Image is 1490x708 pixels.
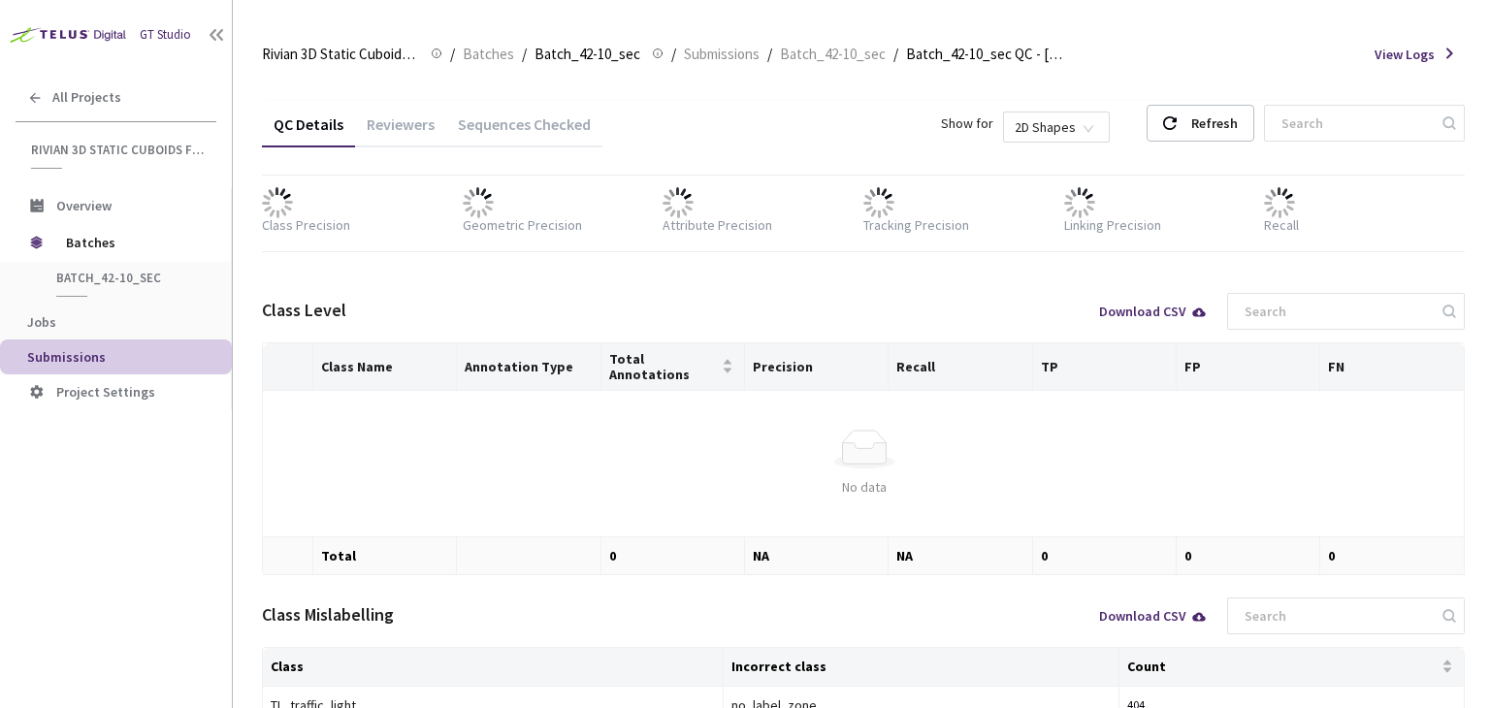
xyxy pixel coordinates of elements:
input: Search [1233,598,1440,633]
span: Batch_42-10_sec [534,43,640,66]
span: View Logs [1375,44,1435,65]
a: Class [271,659,304,674]
div: Recall [1264,214,1299,236]
div: Tracking Precision [863,214,969,236]
li: / [450,43,455,66]
th: Total Annotations [601,343,745,391]
th: Class Name [313,343,457,391]
span: Total Annotations [609,351,718,382]
li: / [671,43,676,66]
span: Rivian 3D Static Cuboids fixed[2024-25] [31,142,205,158]
div: Sequences Checked [446,114,602,147]
img: loader.gif [1064,187,1095,218]
td: Total [313,537,457,575]
li: / [893,43,898,66]
td: 0 [1320,537,1465,575]
a: Submissions [680,43,763,64]
th: Annotation Type [457,343,600,391]
td: NA [889,537,1032,575]
div: Class Level [262,297,346,324]
span: Submissions [684,43,760,66]
td: 0 [1177,537,1320,575]
a: Count [1127,659,1166,674]
span: Jobs [27,313,56,331]
input: Search [1270,106,1440,141]
img: loader.gif [863,187,894,218]
div: Reviewers [355,114,446,147]
div: Download CSV [1099,305,1208,318]
img: loader.gif [463,187,494,218]
th: Recall [889,343,1032,391]
span: Batches [463,43,514,66]
a: Incorrect class [731,659,826,674]
div: QC Details [262,114,355,147]
span: Submissions [27,348,106,366]
th: FP [1177,343,1320,391]
th: Precision [745,343,889,391]
img: loader.gif [1264,187,1295,218]
li: / [522,43,527,66]
th: TP [1033,343,1177,391]
span: Batches [66,223,199,262]
div: Geometric Precision [463,214,582,236]
span: Rivian 3D Static Cuboids fixed[2024-25] [262,43,419,66]
div: Attribute Precision [663,214,772,236]
span: 2D Shapes [1015,113,1098,142]
span: Project Settings [56,383,155,401]
td: 0 [601,537,745,575]
td: 0 [1033,537,1177,575]
span: Overview [56,197,112,214]
img: loader.gif [262,187,293,218]
div: Class Precision [262,214,350,236]
span: Batch_42-10_sec [780,43,886,66]
img: loader.gif [663,187,694,218]
li: / [767,43,772,66]
div: Refresh [1191,106,1238,141]
input: Search [1233,294,1440,329]
div: Class Mislabelling [262,601,394,628]
span: All Projects [52,89,121,106]
td: NA [745,537,889,575]
span: Show for [941,113,993,134]
span: Batch_42-10_sec QC - [DATE] [906,43,1063,66]
div: Download CSV [1099,609,1208,623]
div: GT Studio [140,25,191,45]
span: Batch_42-10_sec [56,270,200,286]
div: Linking Precision [1064,214,1161,236]
th: FN [1320,343,1465,391]
a: Batch_42-10_sec [776,43,890,64]
div: No data [278,476,1450,498]
a: Batches [459,43,518,64]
